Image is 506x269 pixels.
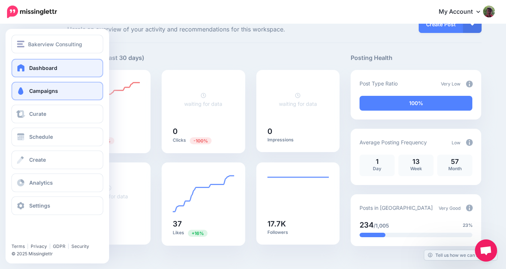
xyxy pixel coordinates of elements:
[466,205,473,211] img: info-circle-grey.png
[441,81,461,87] span: Very Low
[7,6,57,18] img: Missinglettr
[448,166,462,171] span: Month
[53,243,65,249] a: GDPR
[29,202,50,209] span: Settings
[470,23,474,26] img: arrow-down-white.png
[431,3,495,21] a: My Account
[11,250,109,258] li: © 2025 Missinglettr
[360,221,374,229] span: 234
[11,243,25,249] a: Terms
[360,96,472,111] div: 100% of your posts in the last 30 days have been from Drip Campaigns
[11,196,103,215] a: Settings
[29,179,53,186] span: Analytics
[466,139,473,146] img: info-circle-grey.png
[351,53,481,63] h5: Posting Health
[360,138,427,147] p: Average Posting Frequency
[267,220,329,228] h5: 17.7K
[184,92,222,107] a: waiting for data
[173,128,234,135] h5: 0
[29,88,58,94] span: Campaigns
[11,82,103,100] a: Campaigns
[439,205,461,211] span: Very Good
[173,229,234,236] p: Likes
[11,35,103,53] button: Bakerview Consulting
[29,65,57,71] span: Dashboard
[419,16,463,33] a: Create Post
[68,243,69,249] span: |
[410,166,422,171] span: Week
[475,239,497,262] a: Open chat
[11,151,103,169] a: Create
[374,222,389,229] span: /1,005
[28,40,82,48] span: Bakerview Consulting
[11,105,103,123] a: Curate
[402,158,430,165] p: 13
[190,137,212,144] span: Previous period: 1
[424,250,497,260] a: Tell us how we can improve
[267,128,329,135] h5: 0
[17,41,24,47] img: menu.png
[466,81,473,87] img: info-circle-grey.png
[31,243,47,249] a: Privacy
[267,229,329,235] p: Followers
[29,111,46,117] span: Curate
[49,243,51,249] span: |
[67,25,340,34] span: Here's an overview of your activity and recommendations for this workspace.
[441,158,469,165] p: 57
[11,59,103,77] a: Dashboard
[360,233,385,237] div: 23% of your posts in the last 30 days have been from Drip Campaigns
[29,134,53,140] span: Schedule
[267,137,329,143] p: Impressions
[279,92,317,107] a: waiting for data
[11,174,103,192] a: Analytics
[29,157,46,163] span: Create
[360,204,433,212] p: Posts in [GEOGRAPHIC_DATA]
[360,79,398,88] p: Post Type Ratio
[463,222,473,229] span: 23%
[27,243,28,249] span: |
[373,166,381,171] span: Day
[173,137,234,144] p: Clicks
[188,230,208,237] span: Previous period: 32
[71,243,89,249] a: Security
[11,128,103,146] a: Schedule
[173,220,234,228] h5: 37
[452,140,461,145] span: Low
[363,158,391,165] p: 1
[11,233,69,240] iframe: Twitter Follow Button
